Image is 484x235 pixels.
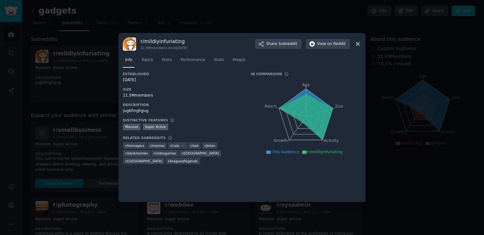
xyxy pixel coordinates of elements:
[255,39,302,49] button: ShareSubreddit
[170,143,180,148] span: r/ cats
[335,104,343,108] tspan: Size
[125,151,148,155] span: r/ dankmemes
[233,57,245,63] span: People
[279,41,297,47] span: Subreddit
[123,72,242,76] h3: Established
[181,57,205,63] span: Performance
[123,37,136,51] img: mildlyinfuriating
[123,93,242,98] div: 11.5M members
[143,124,168,130] div: Super Active
[327,41,346,47] span: on Reddit
[123,108,242,114] div: jugkfmghgug
[123,87,242,92] h3: Size
[190,143,199,148] span: r/ ask
[308,150,342,154] span: r/mildlyinfuriating
[153,151,176,155] span: r/ videogames
[141,57,153,63] span: Topics
[181,151,219,155] span: r/ [GEOGRAPHIC_DATA]
[265,104,277,108] tspan: Reach
[162,57,172,63] span: Posts
[139,55,155,68] a: Topics
[204,143,215,148] span: r/ Jokes
[168,159,198,163] span: r/ leagueoflegends
[214,57,224,63] span: Stats
[159,55,174,68] a: Posts
[272,150,299,154] span: This Audience
[141,46,187,50] div: 11.5M members since [DATE]
[274,138,288,143] tspan: Growth
[178,55,207,68] a: Performance
[123,136,166,140] h3: Related Subreddits
[125,159,162,163] span: r/ [GEOGRAPHIC_DATA]
[123,103,242,107] h3: Description
[212,55,226,68] a: Stats
[123,118,168,122] h3: Distinctive Features
[306,39,350,49] button: Viewon Reddit
[125,57,132,63] span: Info
[125,143,144,148] span: r/ teenagers
[230,55,248,68] a: People
[251,72,282,76] h3: In Comparison
[317,41,346,47] span: View
[123,55,135,68] a: Info
[324,138,339,143] tspan: Activity
[266,41,297,47] span: Share
[123,124,141,130] div: Massive
[123,77,242,83] div: [DATE]
[150,143,164,148] span: r/ memes
[141,38,187,45] h3: r/ mildlyinfuriating
[302,83,310,87] tspan: Age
